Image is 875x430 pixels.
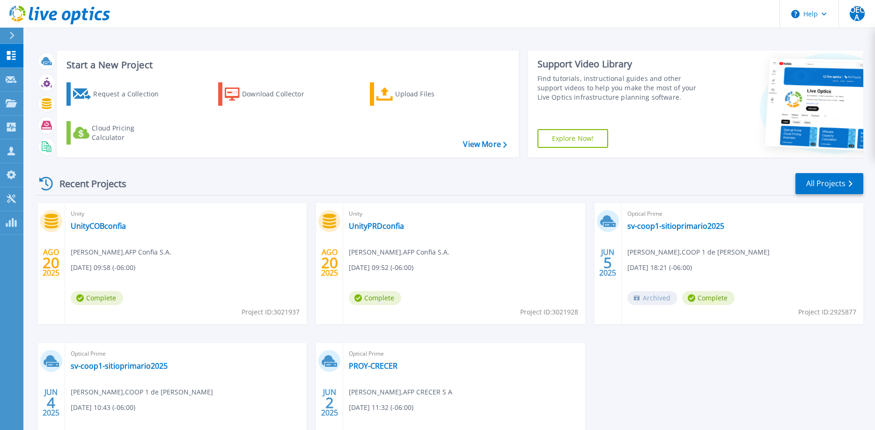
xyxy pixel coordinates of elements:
[349,361,397,371] a: PROY-CRECER
[71,349,301,359] span: Optical Prime
[242,307,300,317] span: Project ID: 3021937
[682,291,735,305] span: Complete
[463,140,507,149] a: View More
[349,262,413,273] span: [DATE] 09:52 (-06:00)
[71,402,135,413] span: [DATE] 10:43 (-06:00)
[71,221,126,231] a: UnityCOBconfia
[537,74,708,102] div: Find tutorials, instructional guides and other support videos to help you make the most of your L...
[537,58,708,70] div: Support Video Library
[798,307,856,317] span: Project ID: 2925877
[349,402,413,413] span: [DATE] 11:32 (-06:00)
[66,82,171,106] a: Request a Collection
[321,259,338,267] span: 20
[42,386,60,420] div: JUN 2025
[537,129,609,148] a: Explore Now!
[71,387,213,397] span: [PERSON_NAME] , COOP 1 de [PERSON_NAME]
[599,246,617,280] div: JUN 2025
[349,247,449,257] span: [PERSON_NAME] , AFP Confia S.A.
[349,349,579,359] span: Optical Prime
[627,247,770,257] span: [PERSON_NAME] , COOP 1 de [PERSON_NAME]
[66,121,171,145] a: Cloud Pricing Calculator
[42,246,60,280] div: AGO 2025
[627,221,724,231] a: sv-coop1-sitioprimario2025
[795,173,863,194] a: All Projects
[627,209,858,219] span: Optical Prime
[321,246,338,280] div: AGO 2025
[603,259,612,267] span: 5
[242,85,317,103] div: Download Collector
[43,259,59,267] span: 20
[218,82,323,106] a: Download Collector
[349,387,452,397] span: [PERSON_NAME] , AFP CRECER S A
[370,82,474,106] a: Upload Files
[66,60,507,70] h3: Start a New Project
[71,262,135,273] span: [DATE] 09:58 (-06:00)
[71,209,301,219] span: Unity
[627,262,692,273] span: [DATE] 18:21 (-06:00)
[850,6,865,21] span: OECA
[321,386,338,420] div: JUN 2025
[325,399,334,407] span: 2
[92,124,167,142] div: Cloud Pricing Calculator
[93,85,168,103] div: Request a Collection
[71,361,168,371] a: sv-coop1-sitioprimario2025
[36,172,139,195] div: Recent Projects
[627,291,677,305] span: Archived
[349,209,579,219] span: Unity
[349,221,404,231] a: UnityPRDconfia
[47,399,55,407] span: 4
[71,291,123,305] span: Complete
[349,291,401,305] span: Complete
[520,307,578,317] span: Project ID: 3021928
[71,247,171,257] span: [PERSON_NAME] , AFP Confia S.A.
[395,85,470,103] div: Upload Files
